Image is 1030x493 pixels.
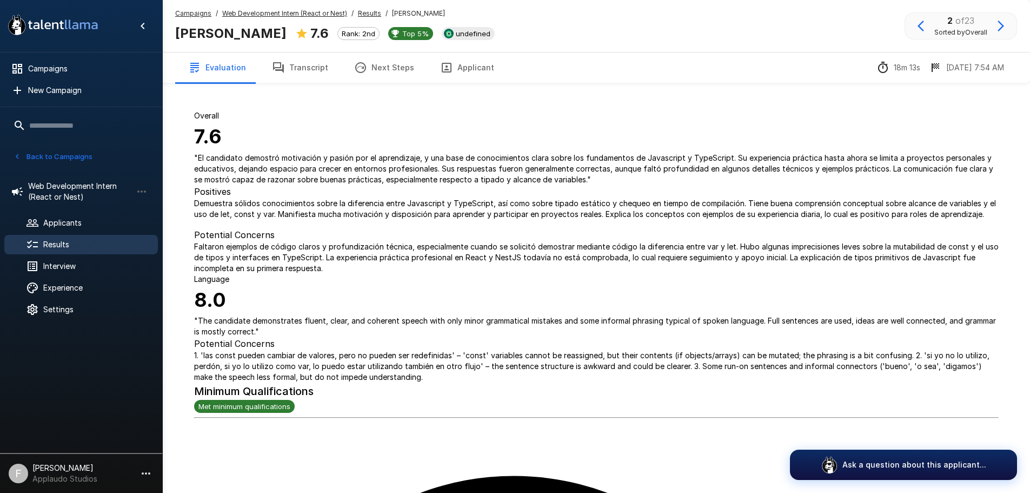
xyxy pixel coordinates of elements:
[194,241,999,274] p: Faltaron ejemplos de código claros y profundización técnica, especialmente cuando se solicitó dem...
[398,29,433,38] span: Top 5%
[955,15,974,26] span: of 23
[338,29,379,38] span: Rank: 2nd
[946,62,1004,73] p: [DATE] 7:54 AM
[341,52,427,83] button: Next Steps
[194,153,999,185] p: " El candidato demostró motivación y pasión por el aprendizaje, y una base de conocimientos clara...
[194,402,295,411] span: Met minimum qualifications
[442,27,495,40] div: View profile in SmartRecruiters
[194,350,999,383] p: 1. 'las const pueden cambiar de valores, pero no pueden ser redefinidas' – 'const' variables cann...
[929,61,1004,74] div: The date and time when the interview was completed
[194,198,999,220] p: Demuestra sólidos conocimientos sobre la diferencia entre Javascript y TypeScript, así como sobre...
[194,383,999,400] h6: Minimum Qualifications
[876,61,920,74] div: The time between starting and completing the interview
[934,27,987,38] span: Sorted by Overall
[175,52,259,83] button: Evaluation
[194,274,999,285] p: Language
[194,228,999,241] p: Potential Concerns
[194,337,999,350] p: Potential Concerns
[194,121,999,153] h6: 7.6
[821,456,838,474] img: logo_glasses@2x.png
[194,315,999,337] p: " The candidate demonstrates fluent, clear, and coherent speech with only minor grammatical mista...
[175,25,287,41] b: [PERSON_NAME]
[427,52,507,83] button: Applicant
[894,62,920,73] p: 18m 13s
[194,285,999,316] h6: 8.0
[194,185,999,198] p: Positives
[310,25,329,41] b: 7.6
[194,110,999,121] p: Overall
[790,450,1017,480] button: Ask a question about this applicant...
[444,29,454,38] img: smartrecruiters_logo.jpeg
[947,15,953,26] b: 2
[842,459,986,470] p: Ask a question about this applicant...
[451,29,495,38] span: undefined
[259,52,341,83] button: Transcript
